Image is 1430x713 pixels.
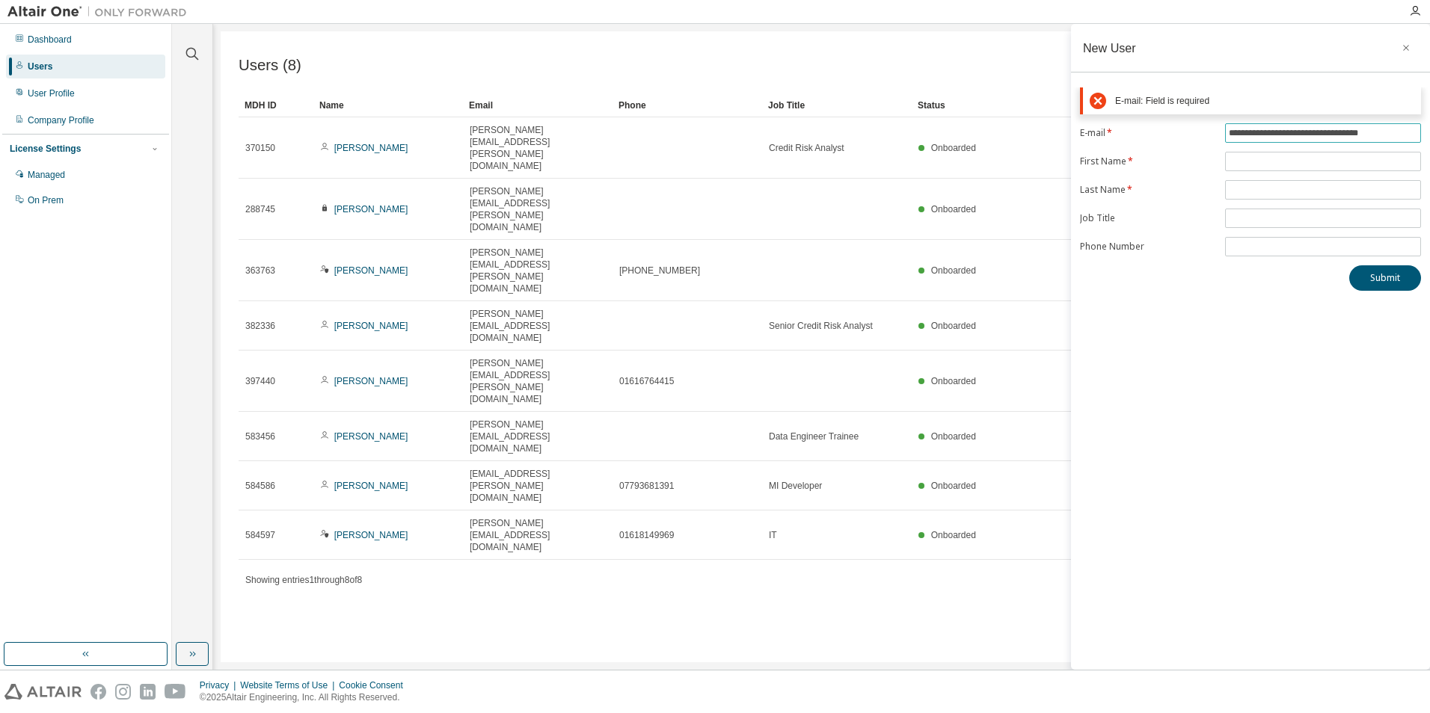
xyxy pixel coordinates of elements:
span: 363763 [245,265,275,277]
span: 288745 [245,203,275,215]
label: Job Title [1080,212,1216,224]
div: Status [918,93,1327,117]
span: Onboarded [931,376,976,386]
span: Onboarded [931,265,976,276]
div: Managed [28,169,65,181]
span: [PHONE_NUMBER] [619,265,700,277]
div: License Settings [10,143,81,155]
span: [PERSON_NAME][EMAIL_ADDRESS][DOMAIN_NAME] [470,517,606,553]
div: Privacy [200,679,240,691]
a: [PERSON_NAME] [334,431,408,442]
span: IT [769,529,777,541]
div: Website Terms of Use [240,679,339,691]
div: E-mail: Field is required [1115,96,1414,107]
img: altair_logo.svg [4,684,82,700]
button: Submit [1349,265,1421,291]
span: 01618149969 [619,529,674,541]
a: [PERSON_NAME] [334,204,408,214]
span: 382336 [245,320,275,332]
span: Onboarded [931,321,976,331]
div: Email [469,93,607,117]
span: Credit Risk Analyst [769,142,844,154]
div: MDH ID [245,93,307,117]
span: MI Developer [769,480,822,492]
span: Onboarded [931,530,976,540]
label: First Name [1080,155,1216,167]
label: Phone Number [1080,241,1216,253]
span: [PERSON_NAME][EMAIL_ADDRESS][DOMAIN_NAME] [470,308,606,344]
label: Last Name [1080,184,1216,196]
span: Data Engineer Trainee [769,430,859,442]
a: [PERSON_NAME] [334,376,408,386]
span: Onboarded [931,143,976,153]
p: © 2025 Altair Engineering, Inc. All Rights Reserved. [200,691,412,704]
span: 01616764415 [619,375,674,387]
div: New User [1083,42,1136,54]
div: Cookie Consent [339,679,411,691]
img: instagram.svg [115,684,131,700]
span: 07793681391 [619,480,674,492]
span: [PERSON_NAME][EMAIL_ADDRESS][PERSON_NAME][DOMAIN_NAME] [470,124,606,172]
img: youtube.svg [165,684,186,700]
div: Name [319,93,457,117]
span: [PERSON_NAME][EMAIL_ADDRESS][DOMAIN_NAME] [470,419,606,454]
div: Dashboard [28,34,72,46]
img: linkedin.svg [140,684,156,700]
div: Company Profile [28,114,94,126]
label: E-mail [1080,127,1216,139]
span: Showing entries 1 through 8 of 8 [245,575,362,585]
span: 397440 [245,375,275,387]
span: [EMAIL_ADDRESS][PERSON_NAME][DOMAIN_NAME] [470,468,606,504]
span: 370150 [245,142,275,154]
span: Onboarded [931,431,976,442]
img: facebook.svg [90,684,106,700]
span: Senior Credit Risk Analyst [769,320,873,332]
img: Altair One [7,4,194,19]
span: 584597 [245,529,275,541]
div: User Profile [28,87,75,99]
a: [PERSON_NAME] [334,481,408,491]
span: Onboarded [931,204,976,214]
div: On Prem [28,194,64,206]
a: [PERSON_NAME] [334,143,408,153]
div: Job Title [768,93,906,117]
div: Phone [619,93,756,117]
div: Users [28,61,52,72]
span: Onboarded [931,481,976,491]
span: Users (8) [239,57,301,74]
a: [PERSON_NAME] [334,265,408,276]
span: [PERSON_NAME][EMAIL_ADDRESS][PERSON_NAME][DOMAIN_NAME] [470,357,606,405]
a: [PERSON_NAME] [334,321,408,331]
span: 584586 [245,480,275,492]
a: [PERSON_NAME] [334,530,408,540]
span: [PERSON_NAME][EMAIL_ADDRESS][PERSON_NAME][DOMAIN_NAME] [470,247,606,294]
span: [PERSON_NAME][EMAIL_ADDRESS][PERSON_NAME][DOMAIN_NAME] [470,185,606,233]
span: 583456 [245,430,275,442]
